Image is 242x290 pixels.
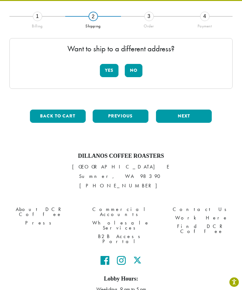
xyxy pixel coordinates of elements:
h5: Lobby Hours: [5,276,237,282]
button: Back to cart [30,110,86,123]
a: Contact Us [166,205,237,213]
div: 3 [144,12,154,21]
div: Shipping [65,21,121,29]
h4: Dillanos Coffee Roasters [5,153,237,160]
button: Yes [100,64,118,77]
a: Commercial Accounts [85,205,157,219]
a: About DCR Coffee [5,205,76,219]
a: B2B Access Portal [85,232,157,246]
p: [GEOGRAPHIC_DATA] E Sumner, WA 98390 [5,162,237,190]
button: Previous [93,110,148,123]
a: Find DCR Coffee [166,222,237,236]
a: Press [5,219,76,227]
p: Want to ship to a different address? [16,45,226,53]
a: [PHONE_NUMBER] [79,182,163,189]
a: Work Here [166,213,237,222]
div: 4 [200,12,210,21]
div: Order [121,21,177,29]
button: Next [156,110,212,123]
button: No [125,64,142,77]
a: Wholesale Services [85,219,157,232]
div: Billing [9,21,65,29]
div: 2 [89,12,98,21]
div: 1 [33,12,42,21]
div: Payment [177,21,233,29]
